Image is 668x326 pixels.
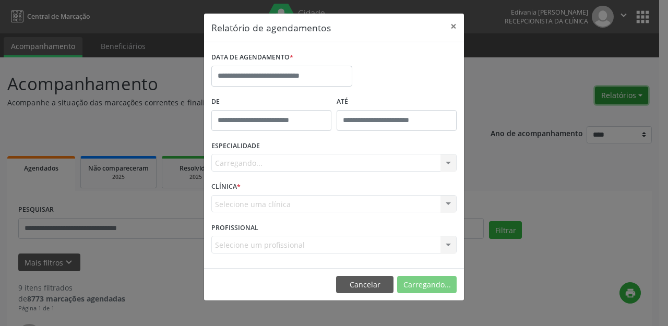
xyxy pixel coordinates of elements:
[211,50,293,66] label: DATA DE AGENDAMENTO
[211,21,331,34] h5: Relatório de agendamentos
[337,94,457,110] label: ATÉ
[211,138,260,154] label: ESPECIALIDADE
[211,220,258,236] label: PROFISSIONAL
[443,14,464,39] button: Close
[211,94,331,110] label: De
[397,276,457,294] button: Carregando...
[211,179,241,195] label: CLÍNICA
[336,276,393,294] button: Cancelar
